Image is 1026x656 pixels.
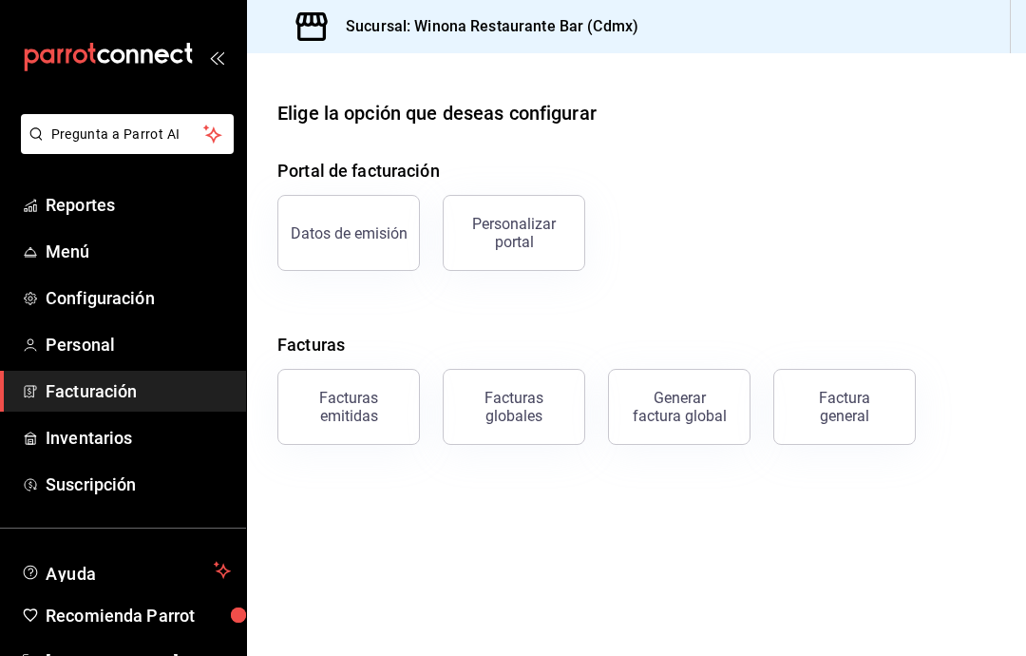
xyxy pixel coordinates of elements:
[46,603,231,628] span: Recomienda Parrot
[209,49,224,65] button: open_drawer_menu
[46,378,231,404] span: Facturación
[443,369,585,445] button: Facturas globales
[797,389,892,425] div: Factura general
[46,559,206,582] span: Ayuda
[277,332,996,357] h4: Facturas
[277,195,420,271] button: Datos de emisión
[46,192,231,218] span: Reportes
[13,138,234,158] a: Pregunta a Parrot AI
[46,425,231,451] span: Inventarios
[277,99,597,127] div: Elige la opción que deseas configurar
[277,369,420,445] button: Facturas emitidas
[21,114,234,154] button: Pregunta a Parrot AI
[46,239,231,264] span: Menú
[290,389,408,425] div: Facturas emitidas
[773,369,916,445] button: Factura general
[608,369,750,445] button: Generar factura global
[331,15,638,38] h3: Sucursal: Winona Restaurante Bar (Cdmx)
[291,224,408,242] div: Datos de emisión
[51,125,204,145] span: Pregunta a Parrot AI
[277,158,996,183] h4: Portal de facturación
[46,332,231,357] span: Personal
[632,389,727,425] div: Generar factura global
[455,389,573,425] div: Facturas globales
[455,215,573,251] div: Personalizar portal
[46,472,231,497] span: Suscripción
[46,285,231,311] span: Configuración
[443,195,585,271] button: Personalizar portal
